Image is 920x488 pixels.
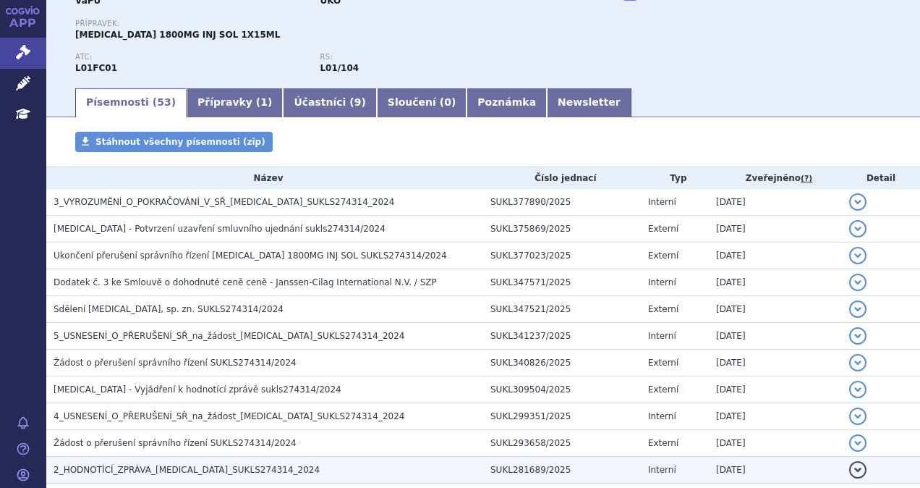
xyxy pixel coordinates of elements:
[849,381,866,398] button: detail
[801,174,812,184] abbr: (?)
[283,88,376,117] a: Účastníci (9)
[75,88,187,117] a: Písemnosti (53)
[648,224,678,234] span: Externí
[483,189,641,216] td: SUKL377890/2025
[54,304,284,314] span: Sdělení DARZALEX, sp. zn. SUKLS274314/2024
[75,53,305,62] p: ATC:
[547,88,631,117] a: Newsletter
[648,331,676,341] span: Interní
[709,243,842,269] td: [DATE]
[54,465,320,475] span: 2_HODNOTÍCÍ_ZPRÁVA_DARZALEX_SUKLS274314_2024
[849,461,866,479] button: detail
[54,358,297,368] span: Žádost o přerušení správního řízení SUKLS274314/2024
[849,247,866,264] button: detail
[75,30,280,40] span: [MEDICAL_DATA] 1800MG INJ SOL 1X15ML
[54,197,394,207] span: 3_VYROZUMĚNÍ_O_POKRAČOVÁNÍ_V_SŘ_DARZALEX_SUKLS274314_2024
[709,376,842,403] td: [DATE]
[467,88,547,117] a: Poznámka
[354,96,362,108] span: 9
[709,189,842,216] td: [DATE]
[849,300,866,318] button: detail
[46,167,483,189] th: Název
[842,167,920,189] th: Detail
[849,193,866,211] button: detail
[54,411,404,421] span: 4_USNESENÍ_O_PŘERUŠENÍ_SŘ_na_žádost_DARZALEX_SUKLS274314_2024
[54,384,341,395] span: DARZALEX - Vyjádření k hodnotící zprávě sukls274314/2024
[483,430,641,457] td: SUKL293658/2025
[648,304,678,314] span: Externí
[260,96,268,108] span: 1
[54,438,297,448] span: Žádost o přerušení správního řízení SUKLS274314/2024
[95,137,265,147] span: Stáhnout všechny písemnosti (zip)
[648,438,678,448] span: Externí
[483,403,641,430] td: SUKL299351/2025
[483,323,641,350] td: SUKL341237/2025
[483,296,641,323] td: SUKL347521/2025
[641,167,709,189] th: Typ
[483,269,641,296] td: SUKL347571/2025
[483,457,641,484] td: SUKL281689/2025
[320,63,359,73] strong: daratumumab
[709,323,842,350] td: [DATE]
[648,411,676,421] span: Interní
[187,88,283,117] a: Přípravky (1)
[709,430,842,457] td: [DATE]
[648,197,676,207] span: Interní
[709,216,842,243] td: [DATE]
[849,220,866,237] button: detail
[54,224,386,234] span: DARZALEX - Potvrzení uzavření smluvního ujednání sukls274314/2024
[648,251,678,261] span: Externí
[75,63,117,73] strong: DARATUMUMAB
[483,167,641,189] th: Číslo jednací
[483,350,641,376] td: SUKL340826/2025
[483,216,641,243] td: SUKL375869/2025
[54,331,404,341] span: 5_USNESENÍ_O_PŘERUŠENÍ_SŘ_na_žádost_DARZALEX_SUKLS274314_2024
[709,167,842,189] th: Zveřejněno
[709,296,842,323] td: [DATE]
[75,20,565,28] p: Přípravek:
[849,408,866,425] button: detail
[709,350,842,376] td: [DATE]
[849,274,866,291] button: detail
[444,96,451,108] span: 0
[54,277,437,287] span: Dodatek č. 3 ke Smlouvě o dohodnuté ceně ceně - Janssen-Cilag International N.V. / SZP
[75,132,273,152] a: Stáhnout všechny písemnosti (zip)
[483,376,641,403] td: SUKL309504/2025
[849,354,866,371] button: detail
[648,384,678,395] span: Externí
[648,358,678,368] span: Externí
[483,243,641,269] td: SUKL377023/2025
[849,327,866,345] button: detail
[648,277,676,287] span: Interní
[648,465,676,475] span: Interní
[709,403,842,430] td: [DATE]
[709,269,842,296] td: [DATE]
[709,457,842,484] td: [DATE]
[157,96,171,108] span: 53
[849,434,866,452] button: detail
[320,53,550,62] p: RS:
[54,251,447,261] span: Ukončení přerušení správního řízení Darzalex 1800MG INJ SOL SUKLS274314/2024
[377,88,467,117] a: Sloučení (0)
